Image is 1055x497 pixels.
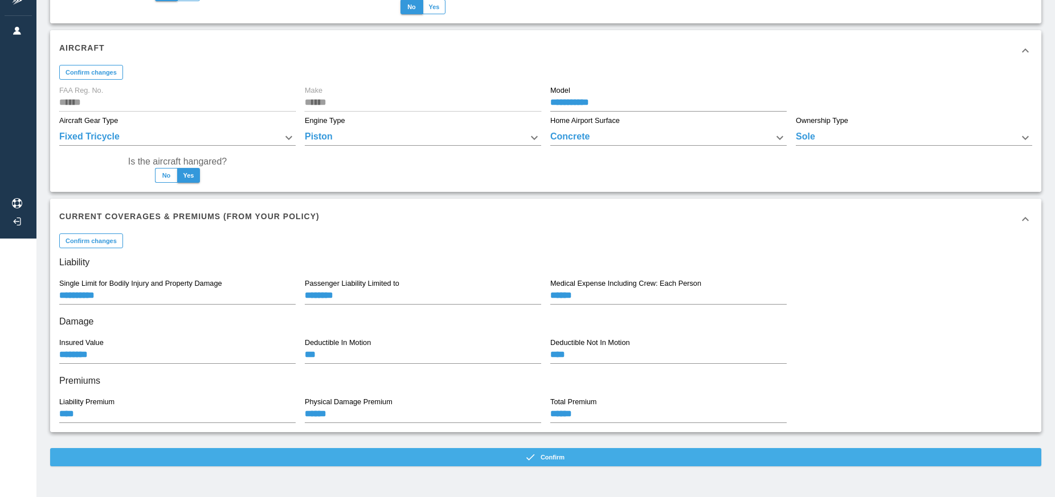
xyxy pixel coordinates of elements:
label: Total Premium [550,397,596,407]
h6: Current Coverages & Premiums (from your policy) [59,210,320,223]
h6: Liability [59,254,1032,270]
div: Current Coverages & Premiums (from your policy) [50,199,1041,240]
label: Home Airport Surface [550,116,620,126]
h6: Damage [59,314,1032,330]
div: Concrete [550,130,787,146]
label: Insured Value [59,338,104,348]
div: Aircraft [50,30,1041,71]
label: Physical Damage Premium [305,397,392,407]
button: Confirm changes [59,65,123,80]
label: Medical Expense Including Crew: Each Person [550,278,701,289]
label: Passenger Liability Limited to [305,278,399,289]
button: Confirm [50,448,1041,466]
label: Deductible Not In Motion [550,338,630,348]
label: Is the aircraft hangared? [128,155,227,168]
label: Single Limit for Bodily Injury and Property Damage [59,278,222,289]
div: Sole [796,130,1032,146]
label: Make [305,85,322,96]
h6: Premiums [59,373,1032,389]
label: Engine Type [305,116,345,126]
label: FAA Reg. No. [59,85,103,96]
div: Piston [305,130,541,146]
label: Deductible In Motion [305,338,371,348]
button: Confirm changes [59,233,123,248]
button: Yes [177,168,200,183]
label: Aircraft Gear Type [59,116,118,126]
label: Model [550,85,570,96]
div: Fixed Tricycle [59,130,296,146]
label: Ownership Type [796,116,848,126]
label: Liability Premium [59,397,115,407]
h6: Aircraft [59,42,105,54]
button: No [155,168,178,183]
